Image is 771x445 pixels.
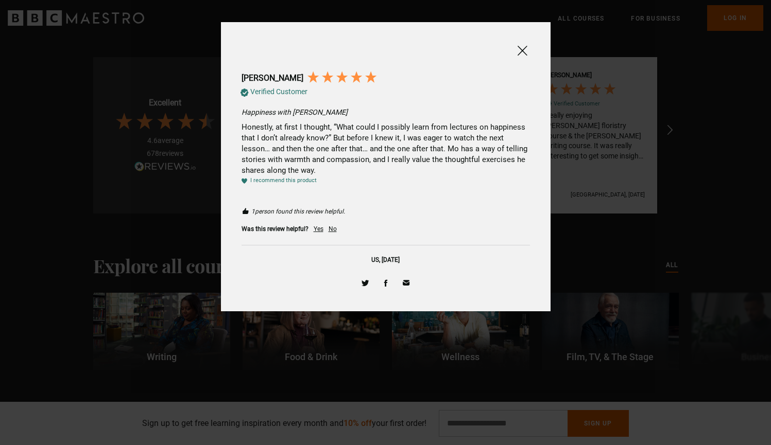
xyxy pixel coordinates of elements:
div: 5 Stars [306,70,378,84]
span: person found this review helpful. [251,208,345,215]
span: Happiness with [PERSON_NAME] [242,108,348,116]
div: No [329,225,337,234]
div: Verified Customer [250,87,307,97]
span: Close [516,44,528,57]
div: [PERSON_NAME] [242,73,303,84]
div: Yes [314,225,323,234]
div: Honestly, at first I thought, “What could I possibly learn from lectures on happiness that I don’... [242,122,530,176]
span: Share on Facebook [381,278,390,288]
a: Share via Email [399,275,414,290]
div: I recommend this product [250,176,317,184]
div: US, [DATE] [242,256,530,264]
div: Was this review helpful? [242,225,309,234]
span: Share on Twitter [361,278,370,288]
span: 1 [251,208,255,215]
